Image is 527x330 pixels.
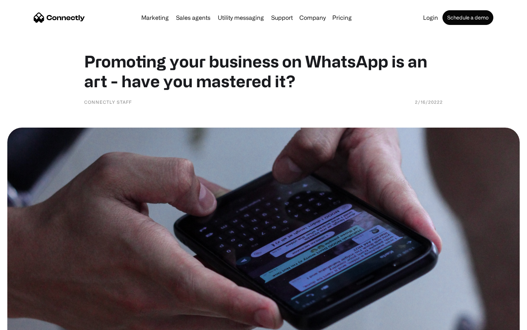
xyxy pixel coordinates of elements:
div: Company [299,12,326,23]
a: Support [268,15,296,21]
div: 2/16/20222 [415,98,443,106]
div: Connectly Staff [84,98,132,106]
aside: Language selected: English [7,317,44,327]
h1: Promoting your business on WhatsApp is an art - have you mastered it? [84,51,443,91]
a: Schedule a demo [442,10,493,25]
ul: Language list [15,317,44,327]
a: Marketing [138,15,172,21]
a: Pricing [329,15,355,21]
a: Sales agents [173,15,213,21]
a: Login [420,15,441,21]
a: Utility messaging [215,15,267,21]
